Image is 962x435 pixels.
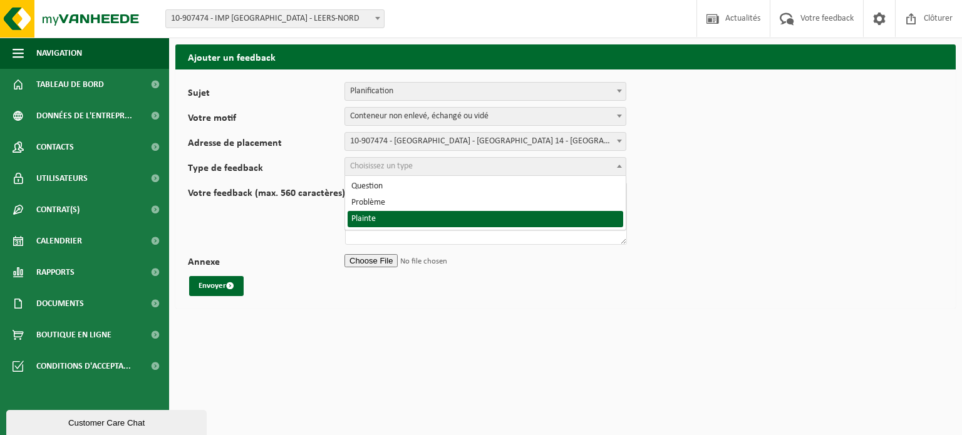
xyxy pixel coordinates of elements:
span: Boutique en ligne [36,319,111,351]
label: Votre feedback (max. 560 caractères) [188,188,345,245]
span: Contrat(s) [36,194,80,225]
button: Envoyer [189,276,244,296]
span: Conditions d'accepta... [36,351,131,382]
label: Annexe [188,257,344,270]
label: Votre motif [188,113,344,126]
li: Problème [348,195,623,211]
span: Contacts [36,131,74,163]
span: Planification [344,82,626,101]
span: 10-907474 - IMP NOTRE DAME DE LA SAGESSE - LEERS-NORD [165,9,385,28]
span: Tableau de bord [36,69,104,100]
span: 10-907474 - IMP NOTRE DAME DE LA SAGESSE - LEERS-NORD [166,10,384,28]
span: Conteneur non enlevé, échangé ou vidé [345,108,626,125]
span: Navigation [36,38,82,69]
span: Données de l'entrepr... [36,100,132,131]
label: Type de feedback [188,163,344,176]
iframe: chat widget [6,407,209,435]
span: 10-907474 - IMP NOTRE DAME DE LA SAGESSE - RUE DE LA FRONTIÈRE 14 - LEERS-NORD [344,132,626,151]
label: Adresse de placement [188,138,344,151]
span: Conteneur non enlevé, échangé ou vidé [344,107,626,126]
h2: Ajouter un feedback [175,44,956,69]
li: Question [348,178,623,195]
span: Utilisateurs [36,163,88,194]
span: Documents [36,288,84,319]
span: Choisissez un type [350,161,413,171]
span: Planification [345,83,626,100]
span: Calendrier [36,225,82,257]
label: Sujet [188,88,344,101]
li: Plainte [348,211,623,227]
span: Rapports [36,257,75,288]
span: 10-907474 - IMP NOTRE DAME DE LA SAGESSE - RUE DE LA FRONTIÈRE 14 - LEERS-NORD [345,133,626,150]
